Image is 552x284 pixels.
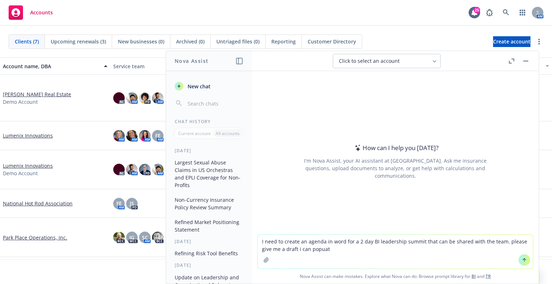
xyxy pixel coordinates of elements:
div: [DATE] [166,148,252,154]
button: Largest Sexual Abuse Claims in US Orchestras and EPLI Coverage for Non-Profits [172,157,246,191]
button: Service team [110,57,221,75]
div: How can I help you [DATE]? [353,143,438,153]
img: photo [139,164,151,175]
a: Accounts [6,3,56,23]
a: Report a Bug [482,5,497,20]
div: [DATE] [166,262,252,268]
img: photo [126,130,138,141]
a: more [535,37,543,46]
a: Create account [493,36,530,47]
img: photo [113,232,125,243]
span: New chat [186,83,211,90]
a: Lumenix Innovations [3,132,53,139]
img: photo [126,164,138,175]
button: Refined Market Positioning Statement [172,216,246,236]
div: Service team [113,62,218,70]
span: Demo Account [3,169,38,177]
span: Customer Directory [308,38,356,45]
a: TR [486,273,491,279]
div: [DATE] [166,238,252,245]
span: New businesses (0) [118,38,164,45]
a: National Hot Rod Association [3,200,73,207]
a: Lumenix Innovations [3,162,53,169]
img: photo [139,130,151,141]
img: photo [113,130,125,141]
span: Demo Account [3,98,38,106]
img: photo [113,164,125,175]
a: Park Place Operations, Inc. [3,234,67,241]
span: FE [116,200,122,207]
p: Current account [178,130,211,136]
img: photo [126,92,138,104]
div: Account name, DBA [3,62,100,70]
div: Chat History [166,118,252,125]
a: [PERSON_NAME] Real Estate [3,90,71,98]
span: Nova Assist can make mistakes. Explore what Nova can do: Browse prompt library for and [255,269,536,284]
h1: Nova Assist [175,57,208,65]
input: Search chats [186,98,243,108]
span: JG [129,234,134,241]
img: photo [152,164,164,175]
span: Reporting [271,38,296,45]
img: photo [152,232,164,243]
span: FE [155,132,161,139]
img: photo [139,92,151,104]
span: Upcoming renewals (3) [51,38,106,45]
p: All accounts [216,130,240,136]
span: JS [130,200,134,207]
textarea: I need to create an agenda in word for a 2 day BI leadership summit that can be shared with the t... [258,235,533,269]
span: Create account [493,35,530,48]
img: photo [113,92,125,104]
a: Switch app [515,5,530,20]
span: Untriaged files (0) [216,38,259,45]
button: Non-Currency Insurance Policy Review Summary [172,194,246,213]
img: photo [152,92,164,104]
div: 25 [474,7,480,13]
span: SC [142,234,148,241]
span: Click to select an account [339,57,400,65]
button: Refining Risk Tool Benefits [172,247,246,259]
span: Accounts [30,10,53,15]
span: Clients (7) [15,38,39,45]
span: Archived (0) [176,38,204,45]
a: Search [499,5,513,20]
a: BI [471,273,476,279]
button: Click to select an account [333,54,441,68]
button: New chat [172,80,246,93]
div: I'm Nova Assist, your AI assistant at [GEOGRAPHIC_DATA]. Ask me insurance questions, upload docum... [294,157,496,180]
